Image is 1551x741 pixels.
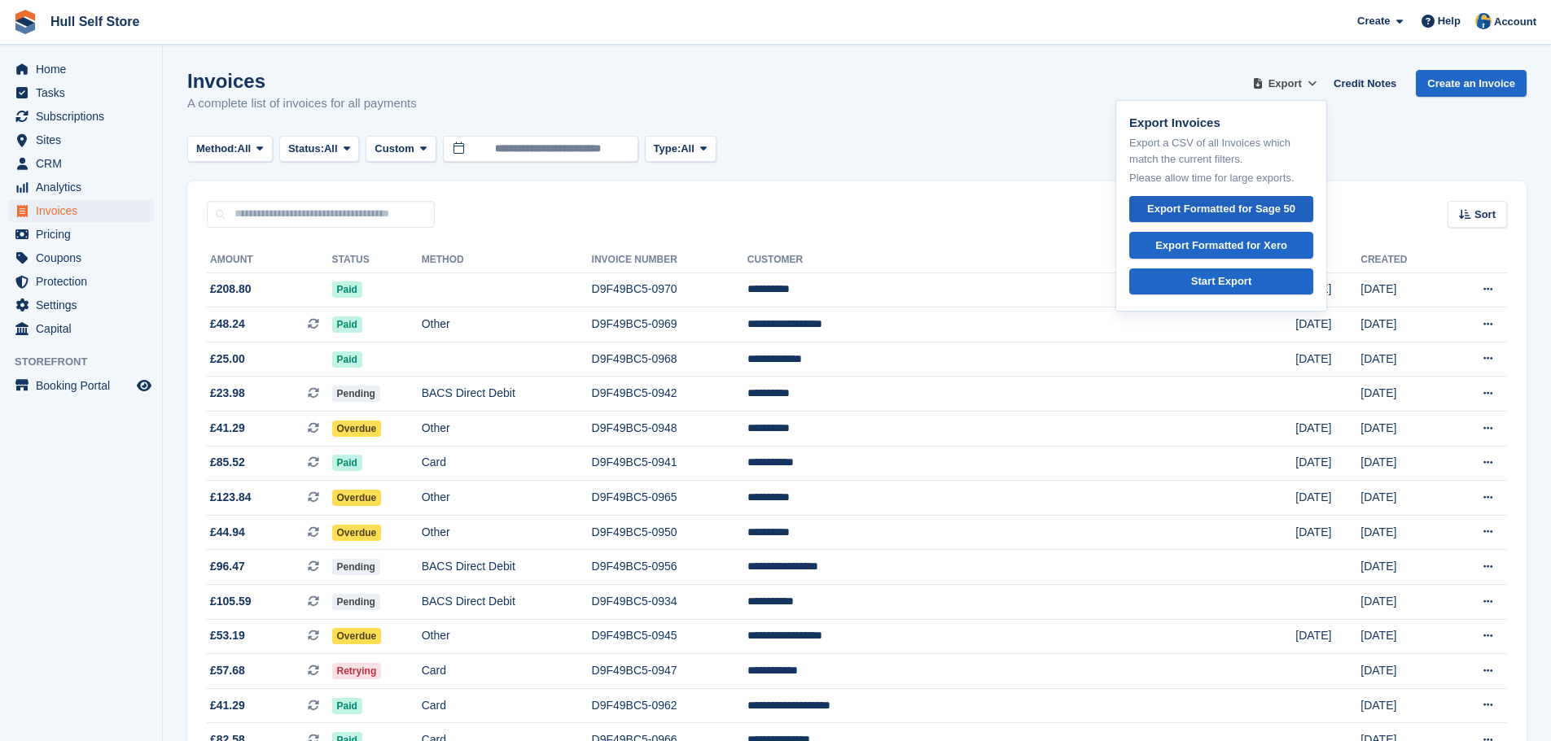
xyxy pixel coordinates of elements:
td: [DATE] [1295,272,1360,307]
td: [DATE] [1295,481,1360,516]
td: [DATE] [1295,412,1360,447]
td: [DATE] [1360,446,1445,481]
span: Overdue [332,421,382,437]
span: Overdue [332,490,382,506]
a: menu [8,129,154,151]
span: All [324,141,338,157]
td: D9F49BC5-0962 [592,688,747,723]
th: Status [332,247,422,273]
td: Other [422,412,592,447]
span: Sites [36,129,134,151]
td: Other [422,619,592,654]
a: menu [8,58,154,81]
p: Export Invoices [1129,114,1313,133]
span: Coupons [36,246,134,269]
a: menu [8,246,154,269]
a: menu [8,81,154,104]
a: Start Export [1129,268,1313,295]
td: [DATE] [1360,377,1445,412]
span: All [681,141,694,157]
td: D9F49BC5-0970 [592,272,747,307]
td: [DATE] [1360,272,1445,307]
span: Account [1494,14,1536,30]
td: D9F49BC5-0947 [592,654,747,689]
span: Method: [196,141,238,157]
span: £53.19 [210,627,245,644]
td: [DATE] [1360,619,1445,654]
span: CRM [36,152,134,175]
a: Hull Self Store [44,8,146,35]
button: Export [1249,70,1321,97]
td: D9F49BC5-0956 [592,550,747,585]
span: £41.29 [210,697,245,714]
img: stora-icon-8386f47178a22dfd0bd8f6a31ec36ba5ce8667c1dd55bd0f319d3a0aa187defe.svg [13,10,37,34]
a: Preview store [134,376,154,395]
a: menu [8,374,154,397]
span: Capital [36,317,134,340]
td: Card [422,688,592,723]
td: D9F49BC5-0969 [592,307,747,342]
span: £48.24 [210,316,245,333]
td: [DATE] [1360,481,1445,516]
span: Retrying [332,663,382,679]
span: All [238,141,252,157]
button: Status: All [279,136,359,163]
th: Due [1295,247,1360,273]
td: Card [422,446,592,481]
td: D9F49BC5-0942 [592,377,747,412]
a: menu [8,176,154,198]
td: [DATE] [1360,688,1445,723]
td: [DATE] [1360,515,1445,550]
span: Create [1357,13,1390,29]
div: Export Formatted for Sage 50 [1147,201,1295,217]
span: Settings [36,294,134,316]
td: BACS Direct Debit [422,585,592,620]
th: Amount [207,247,332,273]
span: Home [36,58,134,81]
td: [DATE] [1295,515,1360,550]
a: menu [8,294,154,316]
td: [DATE] [1360,412,1445,447]
span: Storefront [15,354,162,370]
th: Invoice Number [592,247,747,273]
span: Pricing [36,223,134,246]
span: £85.52 [210,454,245,471]
td: [DATE] [1295,307,1360,342]
td: [DATE] [1295,446,1360,481]
td: Card [422,654,592,689]
td: BACS Direct Debit [422,550,592,585]
button: Type: All [645,136,716,163]
span: Subscriptions [36,105,134,128]
td: D9F49BC5-0965 [592,481,747,516]
td: [DATE] [1360,585,1445,620]
span: Type: [654,141,681,157]
td: D9F49BC5-0948 [592,412,747,447]
div: Start Export [1191,273,1251,290]
th: Created [1360,247,1445,273]
span: Tasks [36,81,134,104]
span: £41.29 [210,420,245,437]
span: Help [1438,13,1461,29]
span: Protection [36,270,134,293]
th: Method [422,247,592,273]
span: Sort [1474,207,1496,223]
h1: Invoices [187,70,417,92]
span: Custom [375,141,414,157]
span: £208.80 [210,281,252,298]
td: [DATE] [1295,619,1360,654]
a: menu [8,317,154,340]
td: Other [422,515,592,550]
td: D9F49BC5-0934 [592,585,747,620]
a: menu [8,152,154,175]
span: £96.47 [210,558,245,575]
span: Pending [332,594,380,610]
td: [DATE] [1295,342,1360,377]
p: A complete list of invoices for all payments [187,94,417,113]
th: Customer [747,247,1296,273]
span: Paid [332,455,362,471]
td: D9F49BC5-0941 [592,446,747,481]
button: Method: All [187,136,273,163]
td: BACS Direct Debit [422,377,592,412]
span: £105.59 [210,593,252,610]
span: £25.00 [210,351,245,368]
